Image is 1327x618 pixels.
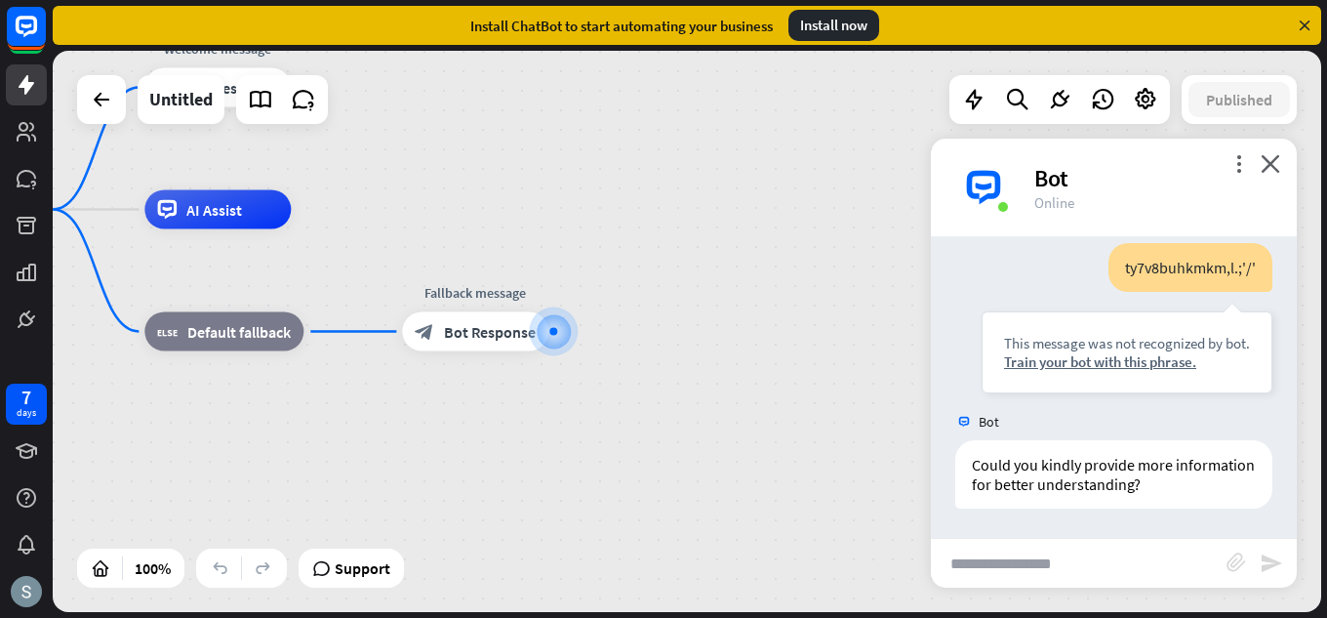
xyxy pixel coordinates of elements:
[16,8,74,66] button: Open LiveChat chat widget
[1261,154,1280,173] i: close
[21,389,31,406] div: 7
[149,75,213,124] div: Untitled
[387,283,563,303] div: Fallback message
[129,553,177,584] div: 100%
[1034,193,1273,212] div: Online
[17,406,36,420] div: days
[979,413,999,431] span: Bot
[788,10,879,41] div: Install now
[1004,334,1250,352] div: This message was not recognized by bot.
[955,440,1272,509] div: Could you kindly provide more information for better understanding?
[1226,553,1246,572] i: block_attachment
[186,200,242,220] span: AI Assist
[415,322,434,342] i: block_bot_response
[1188,82,1290,117] button: Published
[1260,552,1283,575] i: send
[157,322,178,342] i: block_fallback
[6,384,47,425] a: 7 days
[1004,352,1250,371] div: Train your bot with this phrase.
[187,322,291,342] span: Default fallback
[444,322,536,342] span: Bot Response
[470,17,773,35] div: Install ChatBot to start automating your business
[1108,243,1272,292] div: ty7v8buhkmkm,l.;'/'
[335,553,390,584] span: Support
[1034,163,1273,193] div: Bot
[1229,154,1248,173] i: more_vert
